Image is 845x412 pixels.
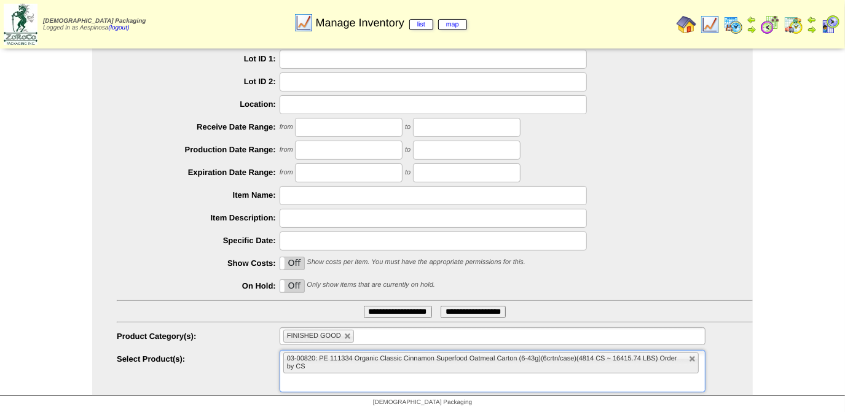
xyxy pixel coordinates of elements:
[117,145,280,154] label: Production Date Range:
[438,19,467,30] a: map
[117,77,280,86] label: Lot ID 2:
[43,18,146,25] span: [DEMOGRAPHIC_DATA] Packaging
[760,15,780,34] img: calendarblend.gif
[723,15,743,34] img: calendarprod.gif
[405,169,411,177] span: to
[677,15,696,34] img: home.gif
[117,332,280,341] label: Product Category(s):
[117,168,280,177] label: Expiration Date Range:
[280,280,304,292] label: Off
[117,190,280,200] label: Item Name:
[280,257,304,270] label: Off
[307,259,525,266] span: Show costs per item. You must have the appropriate permissions for this.
[747,15,757,25] img: arrowleft.gif
[117,258,280,268] label: Show Costs:
[280,124,293,131] span: from
[820,15,840,34] img: calendarcustomer.gif
[700,15,720,34] img: line_graph.gif
[405,124,411,131] span: to
[807,15,817,25] img: arrowleft.gif
[43,18,146,31] span: Logged in as Aespinosa
[280,257,305,270] div: OnOff
[316,17,467,29] span: Manage Inventory
[117,122,280,131] label: Receive Date Range:
[4,4,37,45] img: zoroco-logo-small.webp
[108,25,129,31] a: (logout)
[373,399,472,406] span: [DEMOGRAPHIC_DATA] Packaging
[784,15,803,34] img: calendarinout.gif
[117,236,280,245] label: Specific Date:
[117,354,280,363] label: Select Product(s):
[280,169,293,177] span: from
[294,13,313,33] img: line_graph.gif
[807,25,817,34] img: arrowright.gif
[280,279,305,293] div: OnOff
[117,99,280,109] label: Location:
[117,54,280,63] label: Lot ID 1:
[117,281,280,290] label: On Hold:
[405,147,411,154] span: to
[307,282,434,289] span: Only show items that are currently on hold.
[287,332,341,340] span: FINISHED GOOD
[409,19,433,30] a: list
[280,147,293,154] span: from
[287,355,677,370] span: 03-00820: PE 111334 Organic Classic Cinnamon Superfood Oatmeal Carton (6-43g)(6crtn/case)(4814 CS...
[117,213,280,222] label: Item Description:
[747,25,757,34] img: arrowright.gif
